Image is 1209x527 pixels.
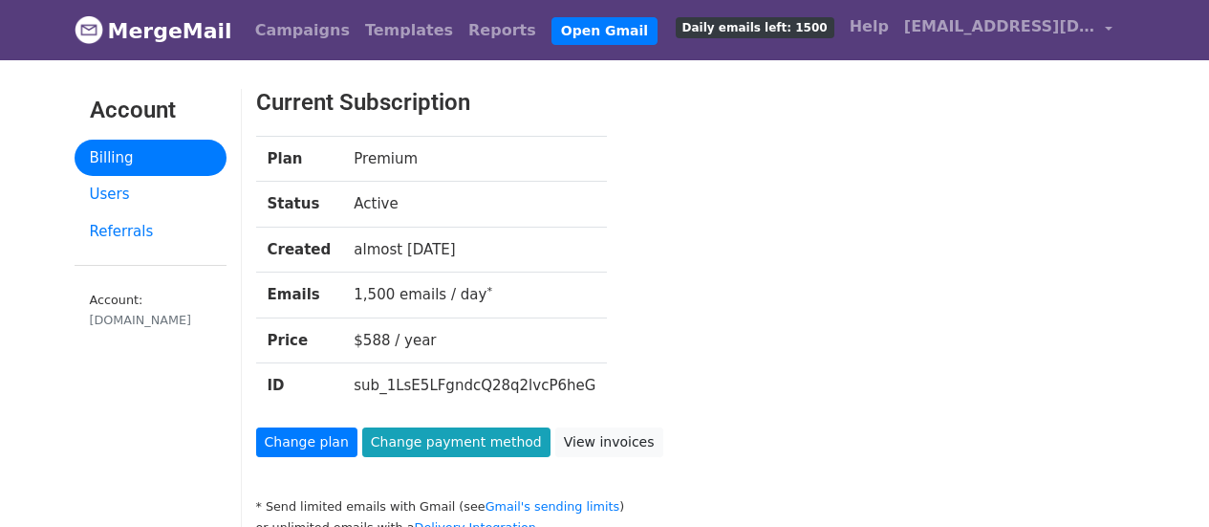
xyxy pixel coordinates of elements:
a: Change plan [256,428,357,457]
span: [EMAIL_ADDRESS][DOMAIN_NAME] [904,15,1095,38]
td: $588 / year [342,318,607,363]
a: Open Gmail [551,17,658,45]
th: Price [256,318,343,363]
a: Daily emails left: 1500 [668,8,842,46]
h3: Current Subscription [256,89,1060,117]
th: Created [256,227,343,273]
span: Daily emails left: 1500 [676,17,834,38]
a: [EMAIL_ADDRESS][DOMAIN_NAME] [896,8,1120,53]
td: Premium [342,136,607,182]
a: View invoices [555,428,663,457]
td: sub_1LsE5LFgndcQ28q2lvcP6heG [342,363,607,408]
th: Plan [256,136,343,182]
a: Billing [75,140,227,177]
th: Emails [256,273,343,318]
a: Campaigns [248,11,357,50]
a: Help [842,8,896,46]
a: Referrals [75,213,227,251]
a: MergeMail [75,11,232,51]
th: Status [256,182,343,228]
div: [DOMAIN_NAME] [90,311,211,329]
a: Templates [357,11,461,50]
a: Users [75,176,227,213]
a: Reports [461,11,544,50]
h3: Account [90,97,211,124]
td: 1,500 emails / day [342,273,607,318]
th: ID [256,363,343,408]
small: Account: [90,293,211,329]
a: Change payment method [362,428,551,457]
a: Gmail's sending limits [486,499,620,514]
img: MergeMail logo [75,15,103,44]
td: almost [DATE] [342,227,607,273]
td: Active [342,182,607,228]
